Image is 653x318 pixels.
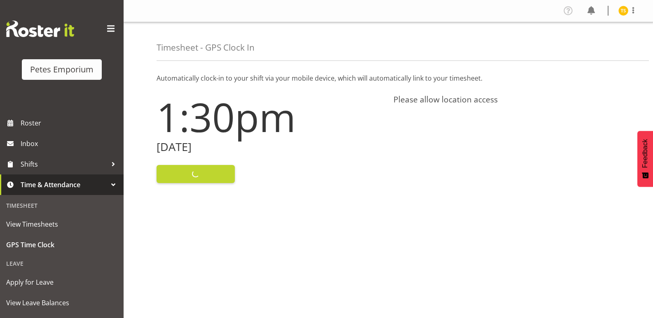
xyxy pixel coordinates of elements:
span: Shifts [21,158,107,170]
img: tamara-straker11292.jpg [618,6,628,16]
img: Rosterit website logo [6,21,74,37]
span: Apply for Leave [6,276,117,288]
h1: 1:30pm [157,95,384,139]
div: Timesheet [2,197,122,214]
a: View Leave Balances [2,292,122,313]
p: Automatically clock-in to your shift via your mobile device, which will automatically link to you... [157,73,620,83]
span: View Leave Balances [6,297,117,309]
a: View Timesheets [2,214,122,234]
h4: Please allow location access [393,95,620,104]
span: Feedback [641,139,649,168]
span: Time & Attendance [21,179,107,191]
span: GPS Time Clock [6,239,117,251]
h4: Timesheet - GPS Clock In [157,43,255,52]
span: View Timesheets [6,218,117,230]
div: Leave [2,255,122,272]
span: Inbox [21,137,119,150]
span: Roster [21,117,119,129]
h2: [DATE] [157,141,384,153]
button: Feedback - Show survey [637,131,653,187]
a: Apply for Leave [2,272,122,292]
a: GPS Time Clock [2,234,122,255]
div: Petes Emporium [30,63,94,76]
